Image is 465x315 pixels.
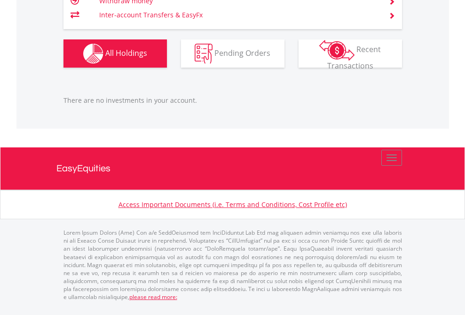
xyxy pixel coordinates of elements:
[214,47,270,58] span: Pending Orders
[105,47,147,58] span: All Holdings
[63,39,167,68] button: All Holdings
[181,39,284,68] button: Pending Orders
[129,293,177,301] a: please read more:
[63,96,402,105] p: There are no investments in your account.
[195,44,213,64] img: pending_instructions-wht.png
[83,44,103,64] img: holdings-wht.png
[63,229,402,301] p: Lorem Ipsum Dolors (Ame) Con a/e SeddOeiusmod tem InciDiduntut Lab Etd mag aliquaen admin veniamq...
[56,147,409,190] a: EasyEquities
[118,200,347,209] a: Access Important Documents (i.e. Terms and Conditions, Cost Profile etc)
[99,8,377,22] td: Inter-account Transfers & EasyFx
[299,39,402,68] button: Recent Transactions
[319,40,355,61] img: transactions-zar-wht.png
